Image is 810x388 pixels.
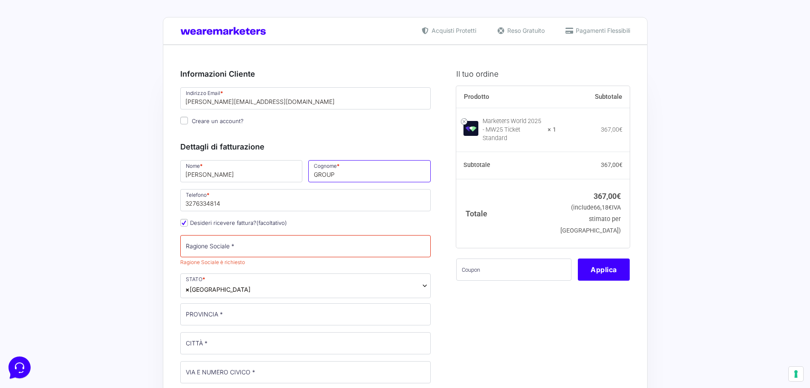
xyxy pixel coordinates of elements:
span: (facoltativo) [256,219,287,226]
div: Marketers World 2025 - MW25 Ticket Standard [483,117,542,143]
h3: Il tuo ordine [456,68,630,80]
span: € [619,126,622,133]
p: Aiuto [131,285,143,293]
h2: Ciao da Marketers 👋 [7,7,143,20]
h3: Dettagli di fatturazione [180,141,431,152]
img: dark [27,48,44,65]
span: Le tue conversazioni [14,34,72,41]
span: Pagamenti Flessibili [574,26,630,35]
input: Cerca un articolo... [19,124,139,132]
iframe: Customerly Messenger Launcher [7,355,32,380]
bdi: 367,00 [601,126,622,133]
h3: Informazioni Cliente [180,68,431,80]
span: Trova una risposta [14,106,66,112]
p: Messaggi [74,285,97,293]
span: Italia [185,285,250,294]
img: dark [14,48,31,65]
bdi: 367,00 [594,192,621,201]
strong: × 1 [548,126,556,134]
a: Apri Centro Assistenza [91,106,156,112]
input: PROVINCIA * [180,303,431,325]
p: Home [26,285,40,293]
button: Inizia una conversazione [14,72,156,89]
input: Ragione Sociale * [180,235,431,257]
button: Applica [578,259,630,281]
button: Aiuto [111,273,163,293]
span: Creare un account? [192,118,244,124]
input: Coupon [456,259,571,281]
span: € [619,161,622,168]
button: Home [7,273,59,293]
input: Telefono * [180,189,431,211]
th: Subtotale [456,152,556,179]
span: Inizia una conversazione [55,77,125,83]
input: CITTÀ * [180,332,431,354]
span: Italia [180,273,431,298]
small: (include IVA stimato per [GEOGRAPHIC_DATA]) [560,204,621,234]
span: 66,18 [594,204,612,211]
th: Prodotto [456,86,556,108]
span: € [608,204,612,211]
input: Nome * [180,160,303,182]
label: Desideri ricevere fattura? [180,219,287,226]
th: Totale [456,179,556,247]
bdi: 367,00 [601,161,622,168]
span: € [617,192,621,201]
input: Creare un account? [180,117,188,124]
th: Subtotale [556,86,630,108]
button: Le tue preferenze relative al consenso per le tecnologie di tracciamento [789,367,803,381]
input: Desideri ricevere fattura?(facoltativo) [180,219,188,227]
span: Acquisti Protetti [429,26,476,35]
button: Messaggi [59,273,111,293]
input: Cognome * [308,160,431,182]
img: Marketers World 2025 - MW25 Ticket Standard [463,121,478,136]
input: VIA E NUMERO CIVICO * [180,361,431,383]
span: Ragione Sociale è richiesto [180,259,245,265]
span: × [185,285,190,294]
img: dark [41,48,58,65]
span: Reso Gratuito [505,26,545,35]
input: Indirizzo Email * [180,87,431,109]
